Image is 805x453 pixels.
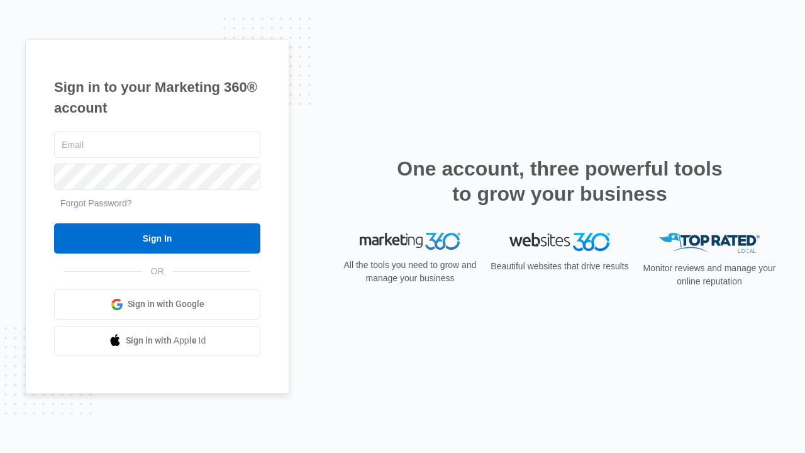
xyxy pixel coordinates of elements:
[639,262,780,288] p: Monitor reviews and manage your online reputation
[60,198,132,208] a: Forgot Password?
[489,260,630,273] p: Beautiful websites that drive results
[54,326,260,356] a: Sign in with Apple Id
[393,156,726,206] h2: One account, three powerful tools to grow your business
[659,233,760,254] img: Top Rated Local
[54,77,260,118] h1: Sign in to your Marketing 360® account
[340,259,480,285] p: All the tools you need to grow and manage your business
[128,298,204,311] span: Sign in with Google
[126,334,206,347] span: Sign in with Apple Id
[54,223,260,254] input: Sign In
[509,233,610,251] img: Websites 360
[360,233,460,250] img: Marketing 360
[54,289,260,320] a: Sign in with Google
[142,265,173,278] span: OR
[54,131,260,158] input: Email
